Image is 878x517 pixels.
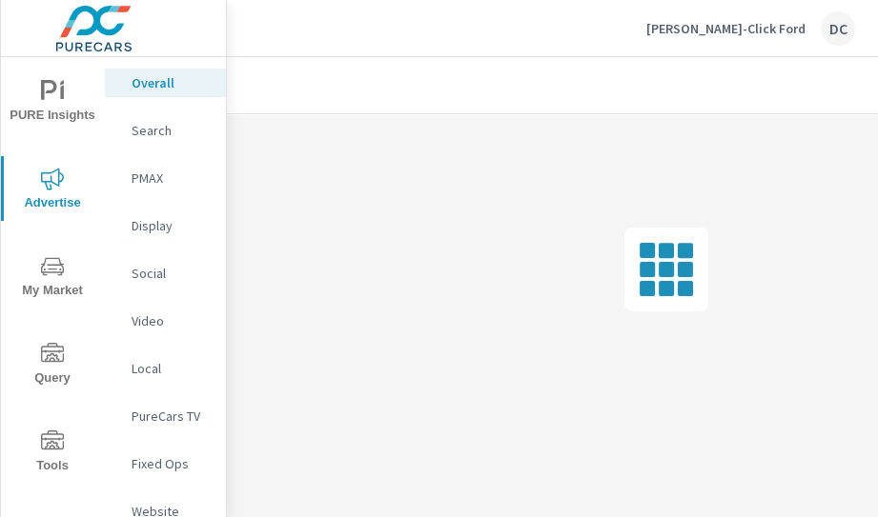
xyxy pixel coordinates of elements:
[105,259,226,288] div: Social
[105,164,226,192] div: PMAX
[7,343,98,389] span: Query
[105,307,226,335] div: Video
[7,168,98,214] span: Advertise
[105,69,226,97] div: Overall
[132,169,211,188] p: PMAX
[105,116,226,145] div: Search
[132,407,211,426] p: PureCars TV
[132,73,211,92] p: Overall
[105,354,226,383] div: Local
[132,311,211,330] p: Video
[132,216,211,235] p: Display
[132,121,211,140] p: Search
[105,402,226,430] div: PureCars TV
[7,80,98,127] span: PURE Insights
[105,449,226,478] div: Fixed Ops
[821,11,855,46] div: DC
[132,454,211,473] p: Fixed Ops
[646,20,806,37] p: [PERSON_NAME]-Click Ford
[132,264,211,283] p: Social
[7,430,98,477] span: Tools
[105,211,226,240] div: Display
[132,359,211,378] p: Local
[7,255,98,302] span: My Market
